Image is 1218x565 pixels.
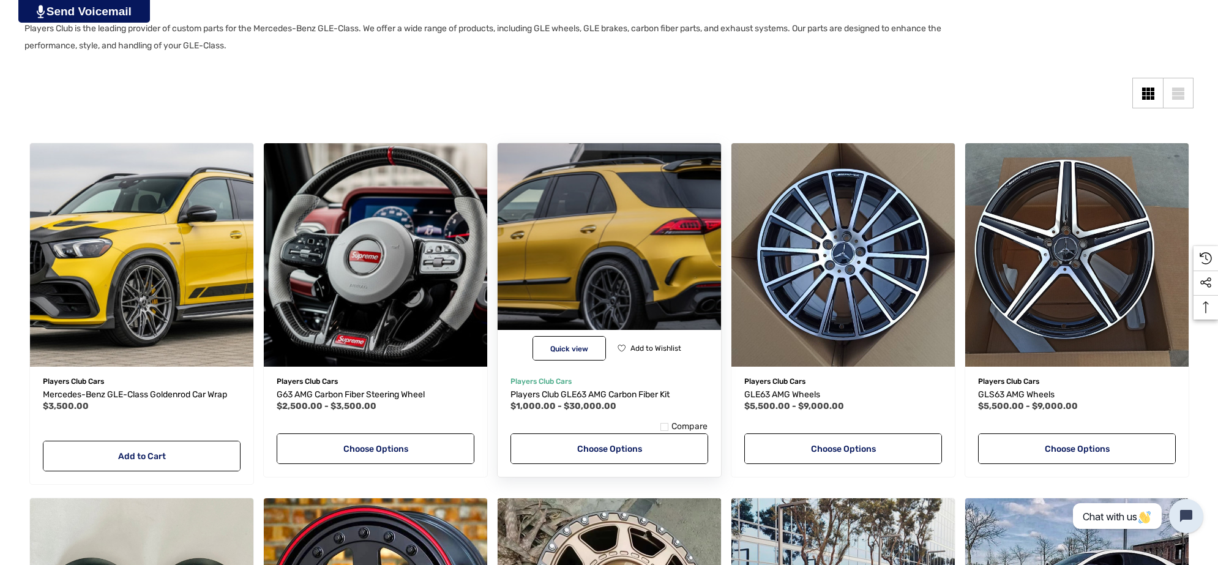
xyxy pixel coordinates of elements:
a: Mercedes-Benz GLE-Class Goldenrod Car Wrap,$3,500.00 [43,387,241,402]
p: Players Club is the leading provider of custom parts for the Mercedes-Benz GLE-Class. We offer a ... [24,20,992,54]
span: G63 AMG Carbon Fiber Steering Wheel [277,389,425,400]
a: Mercedes-Benz GLE-Class Goldenrod Car Wrap,$3,500.00 [30,143,253,367]
img: GLE63 AMG Carbon Fiber Body Kit [486,132,732,378]
a: G63 AMG Carbon Fiber Steering Wheel,Price range from $2,500.00 to $3,500.00 [264,143,487,367]
a: GLS63 AMG Wheels,Price range from $5,500.00 to $9,000.00 [978,387,1176,402]
a: Choose Options [510,433,708,464]
a: Players Club GLE63 AMG Carbon Fiber Kit,Price range from $1,000.00 to $30,000.00 [510,387,708,402]
a: GLS63 AMG Wheels,Price range from $5,500.00 to $9,000.00 [965,143,1189,367]
a: Choose Options [744,433,942,464]
img: GLS63 AMG Wheels [965,143,1189,367]
span: $1,000.00 - $30,000.00 [510,401,616,411]
button: Wishlist [613,336,686,361]
span: Players Club GLE63 AMG Carbon Fiber Kit [510,389,670,400]
svg: Recently Viewed [1200,252,1212,264]
span: Compare [671,421,708,432]
svg: Social Media [1200,277,1212,289]
a: Players Club GLE63 AMG Carbon Fiber Kit,Price range from $1,000.00 to $30,000.00 [498,143,721,367]
p: Players Club Cars [510,373,708,389]
span: Add to Wishlist [630,344,681,353]
p: Players Club Cars [978,373,1176,389]
a: GLE63 AMG Wheels,Price range from $5,500.00 to $9,000.00 [731,143,955,367]
a: G63 AMG Carbon Fiber Steering Wheel,Price range from $2,500.00 to $3,500.00 [277,387,474,402]
p: Players Club Cars [43,373,241,389]
a: Choose Options [978,433,1176,464]
a: GLE63 AMG Wheels,Price range from $5,500.00 to $9,000.00 [744,387,942,402]
img: PjwhLS0gR2VuZXJhdG9yOiBHcmF2aXQuaW8gLS0+PHN2ZyB4bWxucz0iaHR0cDovL3d3dy53My5vcmcvMjAwMC9zdmciIHhtb... [37,5,45,18]
a: Choose Options [277,433,474,464]
img: Supreme Mercedes-Benz G63 AMG Carbon Fiber Steering Wheel [264,143,487,367]
img: GLE63 AMG Wheels [731,143,955,367]
button: Quick View [532,336,606,361]
a: List View [1163,78,1194,108]
svg: Top [1194,301,1218,313]
a: Grid View [1132,78,1163,108]
span: GLS63 AMG Wheels [978,389,1055,400]
img: Goldenrod Wrapped GLE63 AMG For Sale [30,143,253,367]
a: Add to Cart [43,441,241,471]
span: $2,500.00 - $3,500.00 [277,401,376,411]
span: GLE63 AMG Wheels [744,389,820,400]
span: Quick view [550,345,588,353]
span: Mercedes-Benz GLE-Class Goldenrod Car Wrap [43,389,227,400]
span: $3,500.00 [43,401,89,411]
p: Players Club Cars [277,373,474,389]
p: Players Club Cars [744,373,942,389]
span: $5,500.00 - $9,000.00 [978,401,1078,411]
span: $5,500.00 - $9,000.00 [744,401,844,411]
